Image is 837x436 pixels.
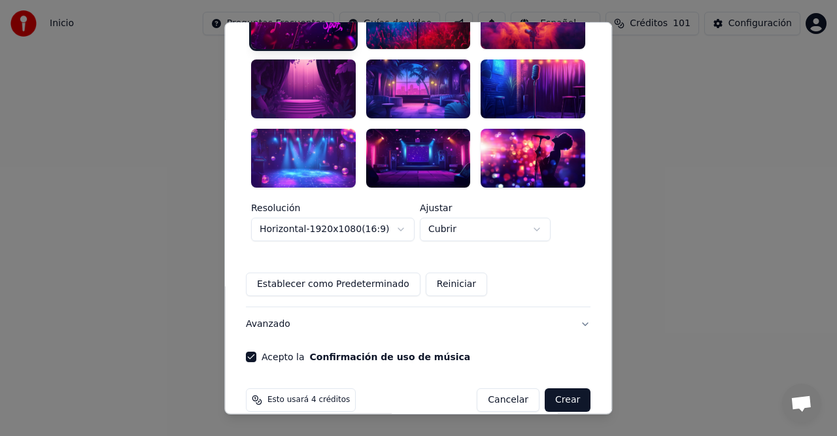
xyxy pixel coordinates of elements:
[545,388,590,412] button: Crear
[262,352,470,361] label: Acepto la
[246,307,590,341] button: Avanzado
[267,395,350,405] span: Esto usará 4 créditos
[251,203,415,212] label: Resolución
[477,388,540,412] button: Cancelar
[246,273,420,296] button: Establecer como Predeterminado
[426,273,487,296] button: Reiniciar
[310,352,471,361] button: Acepto la
[420,203,551,212] label: Ajustar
